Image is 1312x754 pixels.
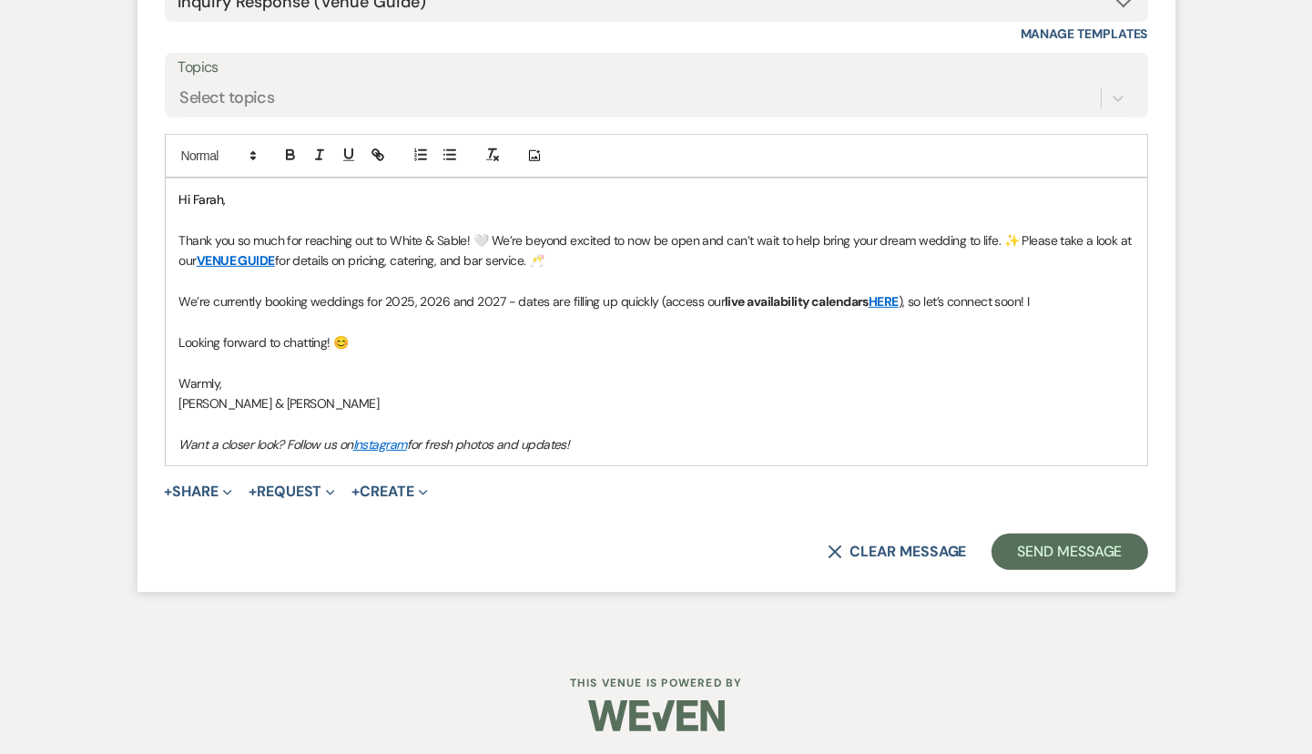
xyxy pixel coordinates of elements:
[1021,25,1148,42] a: Manage Templates
[179,393,1134,413] p: [PERSON_NAME] & [PERSON_NAME]
[351,484,427,499] button: Create
[179,436,569,453] em: Want a closer look? Follow us on for fresh photos and updates!
[179,291,1134,311] p: We’re currently booking weddings for 2025, 2026 and 2027 - dates are filling up quickly (access o...
[828,545,966,559] button: Clear message
[165,484,173,499] span: +
[165,484,233,499] button: Share
[179,230,1134,271] p: Thank you so much for reaching out to White & Sable! 🤍 We’re beyond excited to now be open and ca...
[179,373,1134,393] p: Warmly,
[178,55,1134,81] label: Topics
[197,252,275,269] a: VENUE GUIDE
[992,534,1147,570] button: Send Message
[179,191,226,208] span: Hi Farah,
[351,484,360,499] span: +
[353,436,407,453] a: Instagram
[869,293,899,310] a: HERE
[249,484,335,499] button: Request
[180,86,275,110] div: Select topics
[249,484,257,499] span: +
[179,332,1134,352] p: Looking forward to chatting! 😊
[725,293,899,310] strong: live availability calendars
[588,684,725,748] img: Weven Logo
